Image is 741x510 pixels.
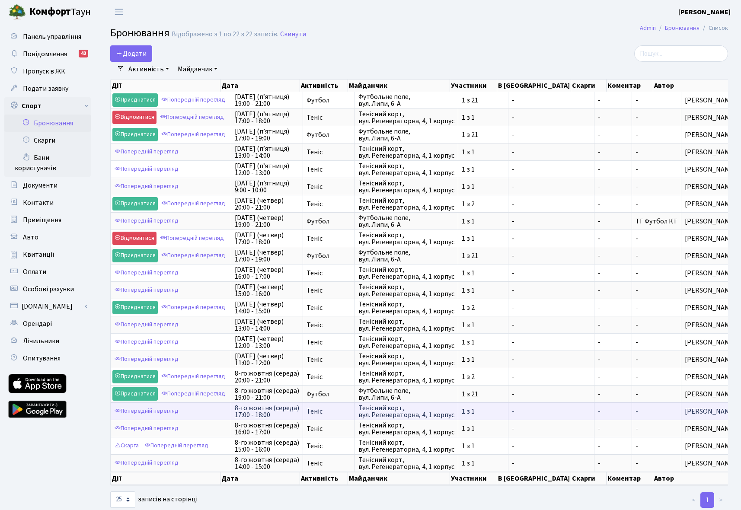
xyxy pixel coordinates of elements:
span: 1 з 1 [462,183,505,190]
span: - [598,339,628,346]
span: - [636,338,638,347]
th: В [GEOGRAPHIC_DATA] [497,80,571,92]
a: Попередній перегляд [158,111,226,124]
span: 1 з 1 [462,287,505,294]
span: Тенісний корт, вул. Регенераторна, 4, 1 корпус [358,180,454,194]
span: [DATE] (четвер) 15:00 - 16:00 [235,284,299,297]
a: Приміщення [4,211,91,229]
span: 1 з 1 [462,425,505,432]
a: Авто [4,229,91,246]
span: [PERSON_NAME] [685,304,736,311]
span: - [636,441,638,451]
span: [PERSON_NAME] [685,425,736,432]
a: Попередній перегляд [112,318,181,331]
span: [PERSON_NAME] [685,408,736,415]
span: 1 з 2 [462,373,505,380]
span: Футбол [307,97,351,104]
a: Admin [640,23,656,32]
a: Оплати [4,263,91,280]
a: Особові рахунки [4,280,91,298]
span: - [512,149,591,156]
span: - [512,391,591,398]
span: Тенісний корт, вул. Регенераторна, 4, 1 корпус [358,318,454,332]
span: - [636,234,638,243]
span: Тенісний корт, вул. Регенераторна, 4, 1 корпус [358,163,454,176]
span: - [598,166,628,173]
span: Футбольне поле, вул. Липи, 6-А [358,93,454,107]
span: - [598,131,628,138]
button: Переключити навігацію [108,5,130,19]
span: 8-го жовтня (середа) 17:00 - 18:00 [235,405,299,418]
a: Попередній перегляд [112,405,181,418]
span: Тенісний корт, вул. Регенераторна, 4, 1 корпус [358,353,454,367]
span: - [636,130,638,140]
th: Участники [450,472,497,485]
th: Коментар [607,472,653,485]
span: Тенісний корт, вул. Регенераторна, 4, 1 корпус [358,456,454,470]
span: - [512,287,591,294]
span: - [636,303,638,312]
span: Теніс [307,114,351,121]
th: Дії [111,80,220,92]
th: Дата [220,80,300,92]
th: Майданчик [348,472,450,485]
a: Квитанції [4,246,91,263]
a: Попередній перегляд [112,163,181,176]
span: [DATE] (п’ятниця) 17:00 - 19:00 [235,128,299,142]
a: Орендарі [4,315,91,332]
span: - [512,131,591,138]
span: 8-го жовтня (середа) 19:00 - 21:00 [235,387,299,401]
a: Приєднатися [112,370,158,383]
span: [PERSON_NAME] [685,218,736,225]
span: [DATE] (четвер) 17:00 - 19:00 [235,249,299,263]
div: Відображено з 1 по 22 з 22 записів. [172,30,278,38]
a: Попередній перегляд [142,439,211,453]
a: Бронювання [665,23,699,32]
a: Майданчик [174,62,221,76]
span: Контакти [23,198,54,207]
select: записів на сторінці [110,491,135,508]
span: - [636,182,638,191]
a: Опитування [4,350,91,367]
span: Авто [23,233,38,242]
th: Дії [111,472,220,485]
span: [PERSON_NAME] [685,270,736,277]
a: Приєднатися [112,128,158,141]
span: - [512,322,591,328]
a: Попередній перегляд [112,284,181,297]
span: [DATE] (п’ятниця) 17:00 - 18:00 [235,111,299,124]
span: - [512,425,591,432]
span: Тенісний корт, вул. Регенераторна, 4, 1 корпус [358,301,454,315]
a: Попередній перегляд [112,266,181,280]
span: - [598,252,628,259]
span: [PERSON_NAME] [685,287,736,294]
span: - [636,199,638,209]
span: Таун [29,5,91,19]
span: 1 з 21 [462,131,505,138]
span: 1 з 2 [462,201,505,207]
a: Спорт [4,97,91,115]
span: [PERSON_NAME] [685,201,736,207]
span: Тенісний корт, вул. Регенераторна, 4, 1 корпус [358,145,454,159]
span: - [598,270,628,277]
span: Футбол [307,218,351,225]
a: Попередній перегляд [159,128,227,141]
span: 1 з 1 [462,408,505,415]
span: Тенісний корт, вул. Регенераторна, 4, 1 корпус [358,335,454,349]
a: Приєднатися [112,93,158,107]
a: Приєднатися [112,197,158,210]
span: Тенісний корт, вул. Регенераторна, 4, 1 корпус [358,405,454,418]
span: Тенісний корт, вул. Регенераторна, 4, 1 корпус [358,439,454,453]
span: Теніс [307,425,351,432]
th: Скарги [571,80,607,92]
span: Тенісний корт, вул. Регенераторна, 4, 1 корпус [358,266,454,280]
span: - [598,322,628,328]
a: Попередній перегляд [112,422,181,435]
span: Квитанції [23,250,54,259]
span: Тенісний корт, вул. Регенераторна, 4, 1 корпус [358,197,454,211]
span: 1 з 1 [462,218,505,225]
a: Повідомлення43 [4,45,91,63]
span: Теніс [307,149,351,156]
span: - [598,114,628,121]
span: Теніс [307,339,351,346]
